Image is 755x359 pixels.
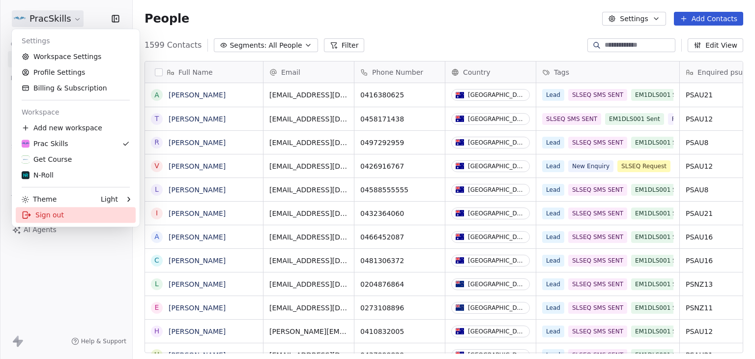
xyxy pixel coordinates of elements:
[16,33,136,49] div: Settings
[16,207,136,223] div: Sign out
[22,170,54,180] div: N-Roll
[22,194,57,204] div: Theme
[22,154,72,164] div: Get Course
[22,140,29,148] img: PracSkills%20Email%20Display%20Picture.png
[16,64,136,80] a: Profile Settings
[101,194,118,204] div: Light
[16,49,136,64] a: Workspace Settings
[22,171,29,179] img: Profile%20Image%20(1).png
[16,120,136,136] div: Add new workspace
[16,104,136,120] div: Workspace
[22,155,29,163] img: gc-on-white.png
[22,139,68,149] div: Prac Skills
[16,80,136,96] a: Billing & Subscription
